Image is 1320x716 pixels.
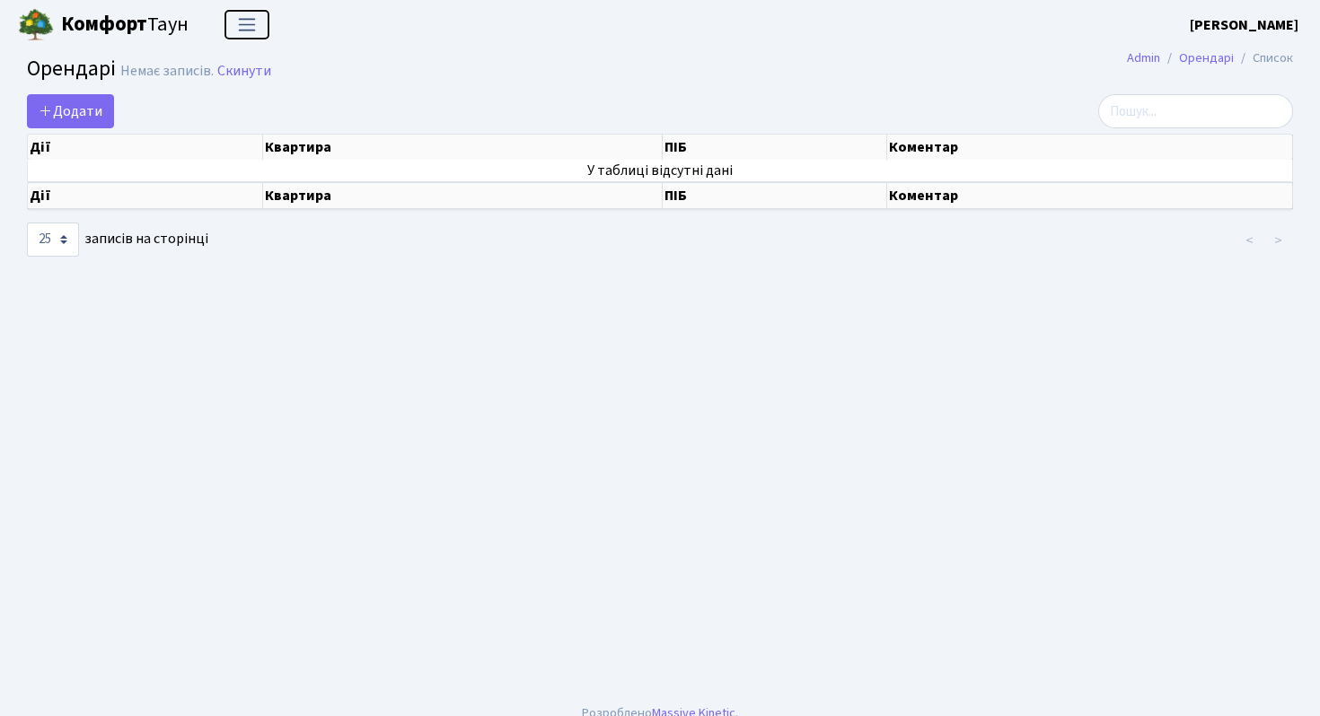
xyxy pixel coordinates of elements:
input: Пошук... [1098,94,1293,128]
li: Список [1234,48,1293,68]
button: Переключити навігацію [224,10,269,39]
th: Квартира [263,182,663,209]
label: записів на сторінці [27,223,208,257]
span: Орендарі [27,53,116,84]
td: У таблиці відсутні дані [28,160,1293,181]
b: [PERSON_NAME] [1190,15,1298,35]
select: записів на сторінці [27,223,79,257]
a: [PERSON_NAME] [1190,14,1298,36]
th: Дії [28,135,263,160]
th: ПІБ [663,135,887,160]
div: Немає записів. [120,63,214,80]
span: Таун [61,10,189,40]
th: Дії [28,182,263,209]
a: Додати [27,94,114,128]
a: Admin [1127,48,1160,67]
th: ПІБ [663,182,887,209]
a: Орендарі [1179,48,1234,67]
th: Квартира [263,135,663,160]
span: Додати [39,101,102,121]
th: Коментар [887,135,1293,160]
th: Коментар [887,182,1293,209]
nav: breadcrumb [1100,39,1320,77]
img: logo.png [18,7,54,43]
b: Комфорт [61,10,147,39]
a: Скинути [217,63,271,80]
